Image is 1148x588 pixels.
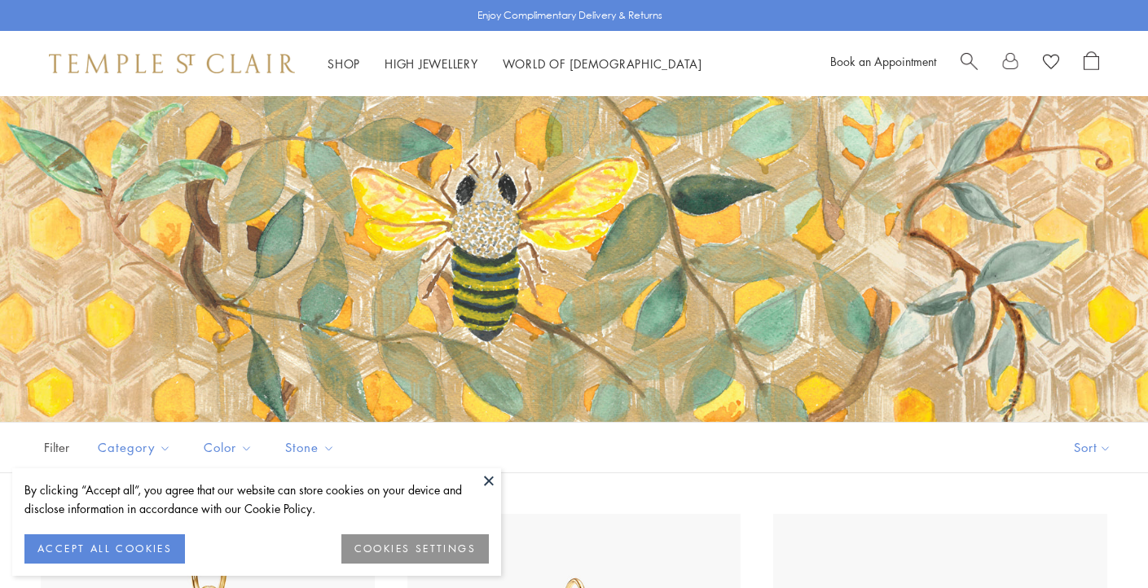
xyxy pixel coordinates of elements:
[961,51,978,76] a: Search
[477,7,662,24] p: Enjoy Complimentary Delivery & Returns
[1067,511,1132,572] iframe: Gorgias live chat messenger
[191,429,265,466] button: Color
[24,480,489,518] div: By clicking “Accept all”, you agree that our website can store cookies on your device and disclos...
[277,437,347,458] span: Stone
[49,54,295,73] img: Temple St. Clair
[1043,51,1059,76] a: View Wishlist
[385,55,478,72] a: High JewelleryHigh Jewellery
[830,53,936,69] a: Book an Appointment
[503,55,702,72] a: World of [DEMOGRAPHIC_DATA]World of [DEMOGRAPHIC_DATA]
[1037,423,1148,472] button: Show sort by
[328,55,360,72] a: ShopShop
[196,437,265,458] span: Color
[24,534,185,564] button: ACCEPT ALL COOKIES
[86,429,183,466] button: Category
[90,437,183,458] span: Category
[341,534,489,564] button: COOKIES SETTINGS
[328,54,702,74] nav: Main navigation
[273,429,347,466] button: Stone
[1084,51,1099,76] a: Open Shopping Bag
